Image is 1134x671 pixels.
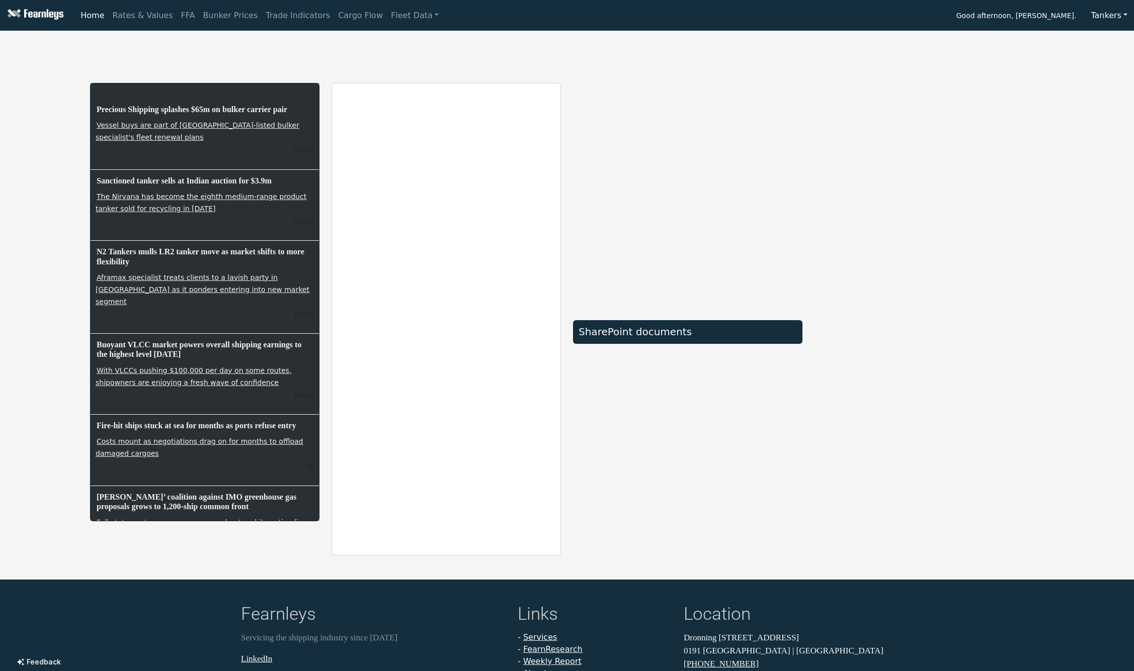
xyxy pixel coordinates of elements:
small: 22.9.2025, 03:30:32 [293,391,314,399]
img: Fearnleys Logo [5,9,63,22]
h6: Fire-hit ships stuck at sea for months as ports refuse entry [96,420,314,431]
a: Services [523,632,557,642]
small: 22.9.2025, 05:38:45 [293,146,314,154]
a: With VLCCs pushing $100,000 per day on some routes, shipowners are enjoying a fresh wave of confi... [96,365,291,388]
a: Trade Indicators [262,6,334,26]
a: Costs mount as negotiations drag on for months to offload damaged cargoes [96,436,303,458]
small: 22.9.2025, 03:39:00 [293,310,314,318]
h4: Location [684,604,893,627]
h6: Precious Shipping splashes $65m on bulker carrier pair [96,104,314,115]
small: 19.9.2025, 18:58:27 [306,462,314,470]
a: Bunker Prices [199,6,262,26]
p: Servicing the shipping industry since [DATE] [241,631,506,644]
li: - [518,643,672,655]
a: The Nirvana has become the eighth medium-range product tanker sold for recycling in [DATE] [96,191,306,214]
h6: Sanctioned tanker sells at Indian auction for $3.9m [96,175,314,186]
a: Rates & Values [109,6,177,26]
iframe: tickers TradingView widget [90,35,1044,71]
a: Vessel buys are part of [GEOGRAPHIC_DATA]-listed bulker specialist's fleet renewal plans [96,120,299,142]
small: 22.9.2025, 05:14:23 [293,217,314,225]
div: SharePoint documents [579,326,797,338]
a: FFA [177,6,199,26]
h4: Links [518,604,672,627]
span: Good afternoon, [PERSON_NAME]. [956,8,1077,25]
p: Dronning [STREET_ADDRESS] [684,631,893,644]
a: Fleet Data [387,6,443,26]
a: FearnResearch [523,644,583,654]
p: 0191 [GEOGRAPHIC_DATA] | [GEOGRAPHIC_DATA] [684,644,893,657]
button: Tankers [1084,6,1134,25]
a: Home [76,6,108,26]
iframe: report archive [332,83,560,555]
iframe: market overview TradingView widget [573,83,802,309]
iframe: mini symbol-overview TradingView widget [815,324,1044,435]
h4: Fearnleys [241,604,506,627]
li: - [518,631,672,643]
h6: Buoyant VLCC market powers overall shipping earnings to the highest level [DATE] [96,339,314,360]
a: LinkedIn [241,654,272,663]
a: Weekly Report [523,656,582,666]
a: Full statement expresses concerns about ambitous timeline and a lack of incentives for biofuels a... [96,517,307,539]
a: Aframax specialist treats clients to a lavish party in [GEOGRAPHIC_DATA] as it ponders entering i... [96,272,309,307]
h6: N2 Tankers mulls LR2 tanker move as market shifts to more flexibility [96,246,314,267]
h6: [PERSON_NAME]’ coalition against IMO greenhouse gas proposals grows to 1,200-ship common front [96,491,314,512]
iframe: mini symbol-overview TradingView widget [815,204,1044,314]
a: [PHONE_NUMBER] [684,659,759,668]
iframe: mini symbol-overview TradingView widget [815,83,1044,194]
iframe: mini symbol-overview TradingView widget [815,445,1044,555]
li: - [518,655,672,667]
a: Cargo Flow [334,6,387,26]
